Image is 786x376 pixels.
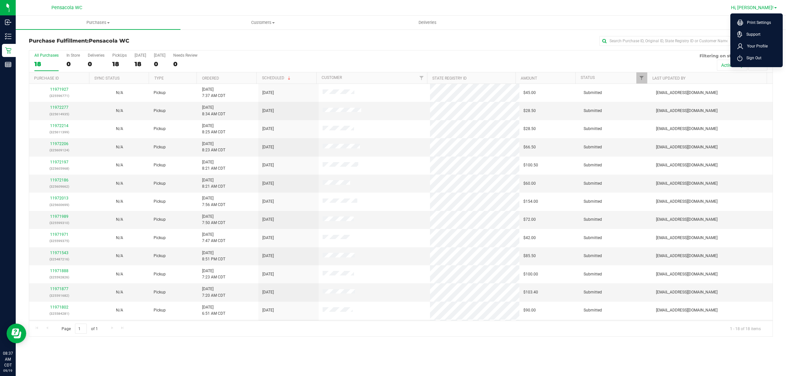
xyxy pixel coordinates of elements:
[717,60,747,71] button: Active only
[33,238,85,244] p: (325599375)
[262,90,274,96] span: [DATE]
[202,268,225,280] span: [DATE] 7:23 AM CDT
[523,235,536,241] span: $42.00
[154,126,166,132] span: Pickup
[181,20,345,26] span: Customers
[154,271,166,277] span: Pickup
[50,123,68,128] a: 11972214
[75,324,87,334] input: 1
[262,198,274,205] span: [DATE]
[33,147,85,153] p: (325609124)
[50,196,68,200] a: 11972013
[584,144,602,150] span: Submitted
[154,53,165,58] div: [DATE]
[416,72,427,84] a: Filter
[116,180,123,187] button: N/A
[33,256,85,262] p: (325487216)
[116,126,123,131] span: Not Applicable
[202,304,225,317] span: [DATE] 6:51 AM CDT
[656,126,718,132] span: [EMAIL_ADDRESS][DOMAIN_NAME]
[523,162,538,168] span: $100.50
[50,232,68,237] a: 11971971
[33,310,85,317] p: (325584281)
[94,76,120,81] a: Sync Status
[33,220,85,226] p: (325599310)
[584,289,602,295] span: Submitted
[154,180,166,187] span: Pickup
[523,90,536,96] span: $45.00
[584,162,602,168] span: Submitted
[584,271,602,277] span: Submitted
[154,235,166,241] span: Pickup
[731,5,774,10] span: Hi, [PERSON_NAME]!
[154,90,166,96] span: Pickup
[50,178,68,182] a: 11972186
[202,76,219,81] a: Ordered
[523,144,536,150] span: $66.50
[50,87,68,92] a: 11971927
[202,159,225,172] span: [DATE] 8:21 AM CDT
[33,202,85,208] p: (325600699)
[116,289,123,295] button: N/A
[202,232,225,244] span: [DATE] 7:47 AM CDT
[116,198,123,205] button: N/A
[262,289,274,295] span: [DATE]
[262,162,274,168] span: [DATE]
[116,162,123,168] button: N/A
[599,36,730,46] input: Search Purchase ID, Original ID, State Registry ID or Customer Name...
[154,144,166,150] span: Pickup
[154,289,166,295] span: Pickup
[262,126,274,132] span: [DATE]
[636,72,647,84] a: Filter
[50,141,68,146] a: 11972206
[523,307,536,313] span: $90.00
[743,19,771,26] span: Print Settings
[656,162,718,168] span: [EMAIL_ADDRESS][DOMAIN_NAME]
[7,324,26,343] iframe: Resource center
[262,76,292,80] a: Scheduled
[656,307,718,313] span: [EMAIL_ADDRESS][DOMAIN_NAME]
[50,214,68,219] a: 11971989
[202,214,225,226] span: [DATE] 7:50 AM CDT
[88,60,104,68] div: 0
[50,105,68,110] a: 11972277
[50,160,68,164] a: 11972197
[581,75,595,80] a: Status
[33,274,85,280] p: (325592826)
[29,38,277,44] h3: Purchase Fulfillment:
[262,144,274,150] span: [DATE]
[33,129,85,135] p: (325611399)
[180,16,345,29] a: Customers
[173,60,197,68] div: 0
[116,254,123,258] span: Not Applicable
[262,253,274,259] span: [DATE]
[742,31,760,38] span: Support
[202,86,225,99] span: [DATE] 7:37 AM CDT
[116,235,123,240] span: Not Applicable
[154,307,166,313] span: Pickup
[116,235,123,241] button: N/A
[116,108,123,113] span: Not Applicable
[33,165,85,172] p: (325605968)
[202,286,225,298] span: [DATE] 7:20 AM CDT
[725,324,766,333] span: 1 - 18 of 18 items
[656,253,718,259] span: [EMAIL_ADDRESS][DOMAIN_NAME]
[154,162,166,168] span: Pickup
[523,108,536,114] span: $28.50
[656,216,718,223] span: [EMAIL_ADDRESS][DOMAIN_NAME]
[521,76,537,81] a: Amount
[154,108,166,114] span: Pickup
[584,235,602,241] span: Submitted
[742,55,761,61] span: Sign Out
[584,216,602,223] span: Submitted
[135,60,146,68] div: 18
[50,251,68,255] a: 11971543
[116,253,123,259] button: N/A
[345,16,510,29] a: Deliveries
[116,216,123,223] button: N/A
[202,195,225,208] span: [DATE] 7:56 AM CDT
[50,287,68,291] a: 11971877
[262,108,274,114] span: [DATE]
[202,104,225,117] span: [DATE] 8:34 AM CDT
[116,217,123,222] span: Not Applicable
